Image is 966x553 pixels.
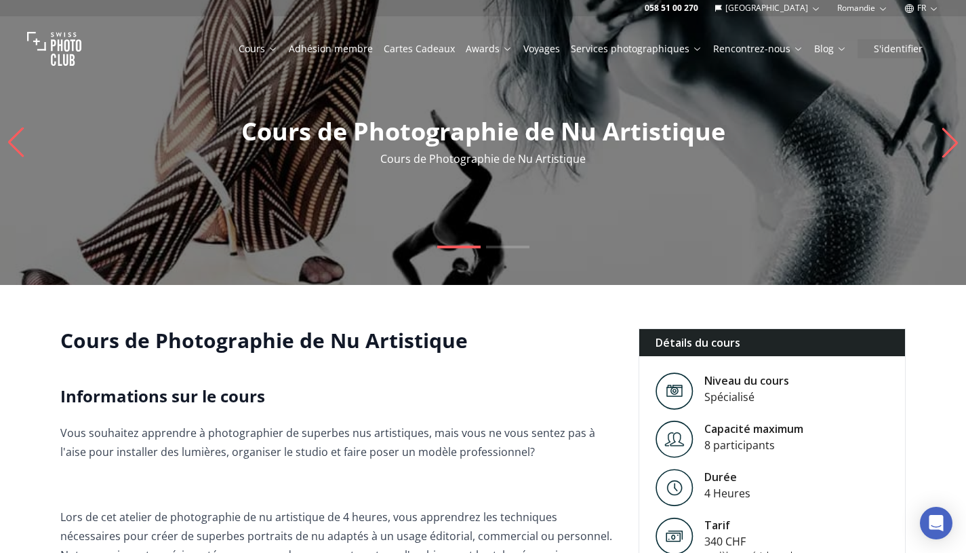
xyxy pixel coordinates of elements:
button: Cours [233,39,283,58]
a: Services photographiques [571,42,702,56]
a: 058 51 00 270 [645,3,698,14]
h2: Informations sur le cours [60,385,617,407]
a: Rencontrez-nous [713,42,803,56]
div: 340 CHF [704,533,799,550]
div: Open Intercom Messenger [920,507,952,539]
img: Level [656,373,693,410]
div: Détails du cours [639,329,906,356]
div: Spécialisé [704,389,789,405]
button: Voyages [518,39,565,58]
div: Capacité maximum [704,421,803,437]
a: Cours [239,42,278,56]
button: Cartes Cadeaux [378,39,460,58]
a: Voyages [523,42,560,56]
a: Awards [466,42,512,56]
button: Rencontrez-nous [708,39,809,58]
div: Niveau du cours [704,373,789,389]
div: 4 Heures [704,485,750,501]
img: Swiss photo club [27,22,81,76]
button: Blog [809,39,852,58]
a: Blog [814,42,847,56]
div: Durée [704,469,750,485]
div: 8 participants [704,437,803,453]
p: Vous souhaitez apprendre à photographier de superbes nus artistiques, mais vous ne vous sentez pa... [60,423,617,461]
button: S'identifier [858,39,939,58]
img: Level [656,421,693,458]
a: Cartes Cadeaux [384,42,455,56]
a: Adhésion membre [289,42,373,56]
button: Adhésion membre [283,39,378,58]
h1: Cours de Photographie de Nu Artistique [60,328,617,353]
img: Level [656,469,693,506]
button: Awards [460,39,518,58]
div: Tarif [704,517,799,533]
button: Services photographiques [565,39,708,58]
